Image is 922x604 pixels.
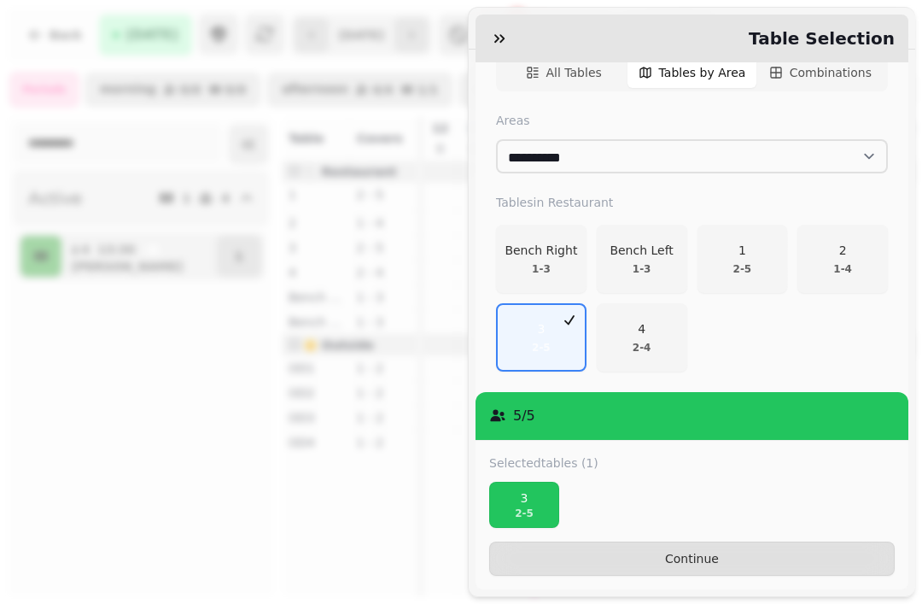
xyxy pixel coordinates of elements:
[597,303,687,372] button: 42-4
[513,406,535,426] p: 5 / 5
[833,242,852,259] p: 2
[742,26,895,50] h2: Table Selection
[597,225,687,293] button: Bench Left1-3
[505,262,577,276] p: 1 - 3
[610,242,673,259] p: Bench Left
[610,262,673,276] p: 1 - 3
[505,242,577,259] p: Bench Right
[499,57,627,88] button: All Tables
[733,262,752,276] p: 2 - 5
[496,303,586,372] button: 32-5
[496,194,888,211] label: Tables in Restaurant
[532,320,551,337] p: 3
[790,64,872,81] span: Combinations
[697,225,788,293] button: 12-5
[659,64,746,81] span: Tables by Area
[833,262,852,276] p: 1 - 4
[546,64,602,81] span: All Tables
[489,542,895,576] button: Continue
[497,507,551,520] p: 2 - 5
[497,490,551,507] p: 3
[797,225,888,293] button: 21-4
[489,482,559,528] button: 32-5
[496,225,586,293] button: Bench Right1-3
[496,112,888,129] label: Areas
[633,320,651,337] p: 4
[733,242,752,259] p: 1
[633,341,651,355] p: 2 - 4
[532,341,551,355] p: 2 - 5
[489,454,598,472] label: Selected tables (1)
[756,57,884,88] button: Combinations
[627,57,756,88] button: Tables by Area
[504,553,880,565] span: Continue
